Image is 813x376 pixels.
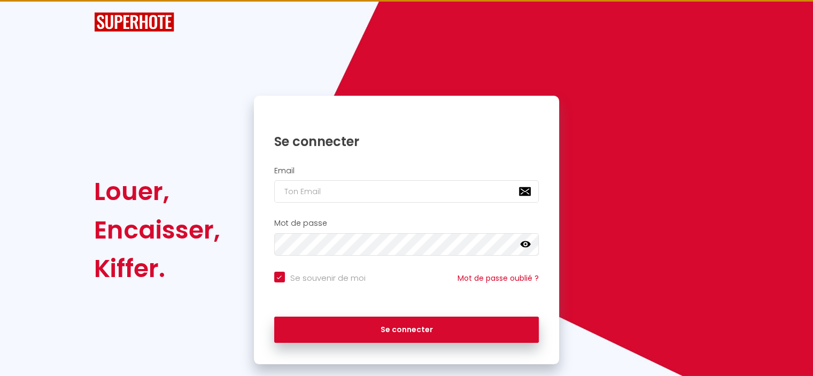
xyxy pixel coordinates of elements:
[274,219,539,228] h2: Mot de passe
[274,180,539,203] input: Ton Email
[9,4,41,36] button: Ouvrir le widget de chat LiveChat
[94,172,220,211] div: Louer,
[94,249,220,288] div: Kiffer.
[458,273,539,283] a: Mot de passe oublié ?
[274,166,539,175] h2: Email
[94,211,220,249] div: Encaisser,
[274,317,539,343] button: Se connecter
[94,12,174,32] img: SuperHote logo
[274,133,539,150] h1: Se connecter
